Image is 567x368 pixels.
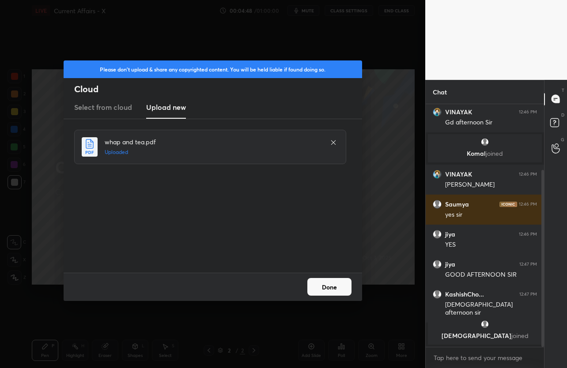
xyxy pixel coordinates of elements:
[561,136,564,143] p: G
[433,200,442,209] img: default.png
[146,102,186,113] h3: Upload new
[445,200,469,208] h6: Saumya
[519,292,537,297] div: 12:47 PM
[433,260,442,269] img: default.png
[519,202,537,207] div: 12:46 PM
[433,150,537,157] p: Komal
[511,331,529,340] span: joined
[433,170,442,179] img: baf581b78f9842df8d22f21915c0352e.jpg
[433,230,442,239] img: default.png
[445,300,537,317] div: [DEMOGRAPHIC_DATA] afternoon sir
[426,104,544,347] div: grid
[519,109,537,115] div: 12:46 PM
[445,170,472,178] h6: VINAYAK
[105,137,321,146] h4: whap and tea.pdf
[64,60,362,78] div: Please don't upload & share any copyrighted content. You will be held liable if found doing so.
[445,108,472,116] h6: VINAYAK
[426,80,454,104] p: Chat
[480,138,489,146] img: default.png
[445,118,537,127] div: Gd afternoon Sir
[445,270,537,279] div: GOOD AFTERNOON SIR
[433,108,442,116] img: baf581b78f9842df8d22f21915c0352e.jpg
[561,112,564,118] p: D
[445,230,455,238] h6: jiya
[562,87,564,94] p: T
[480,320,489,329] img: default.png
[519,232,537,237] div: 12:46 PM
[519,172,537,177] div: 12:46 PM
[445,260,455,268] h6: jiya
[433,290,442,299] img: default.png
[74,83,362,95] h2: Cloud
[445,240,537,249] div: YES
[307,278,352,296] button: Done
[445,180,537,189] div: [PERSON_NAME]
[519,262,537,267] div: 12:47 PM
[433,332,537,339] p: [DEMOGRAPHIC_DATA]
[486,149,503,158] span: joined
[499,202,517,207] img: iconic-dark.1390631f.png
[105,148,321,156] h5: Uploaded
[445,210,537,219] div: yes sir
[445,290,484,298] h6: KashishCho...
